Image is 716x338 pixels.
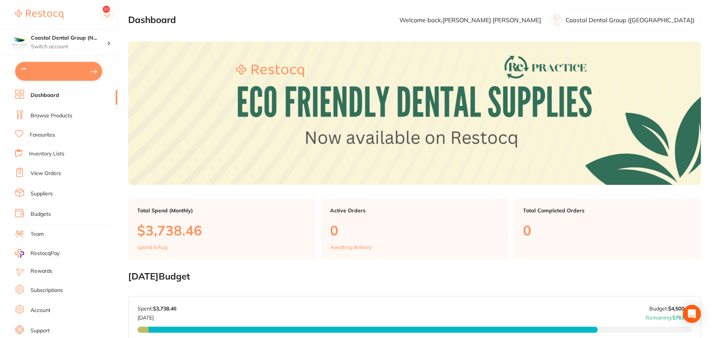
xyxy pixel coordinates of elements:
p: Spent: [138,306,176,312]
p: Welcome back, [PERSON_NAME] [PERSON_NAME] [399,17,541,23]
a: Dashboard [31,92,59,99]
a: Team [31,230,44,238]
p: 0 [330,223,499,238]
img: RestocqPay [15,249,24,258]
a: Inventory Lists [29,150,64,158]
p: Budget: [649,306,692,312]
strong: $3,738.46 [153,305,176,312]
a: Subscriptions [31,287,63,294]
a: Total Spend (Monthly)$3,738.46spend inAug [128,198,315,260]
a: Total Completed Orders0 [514,198,701,260]
img: Dashboard [128,41,701,185]
a: Suppliers [31,190,53,198]
h2: Dashboard [128,15,176,25]
img: Restocq Logo [15,10,63,19]
p: $3,738.46 [137,223,306,238]
img: Coastal Dental Group (Newcastle) [12,35,27,50]
a: Budgets [31,210,51,218]
strong: $761.54 [672,314,692,321]
p: Total Spend (Monthly) [137,207,306,214]
p: 0 [523,223,692,238]
a: Restocq Logo [15,6,63,23]
a: RestocqPay [15,249,60,258]
a: View Orders [31,170,61,177]
a: Support [31,327,50,335]
p: spend in Aug [137,244,167,250]
p: Remaining: [646,312,692,321]
p: Total Completed Orders [523,207,692,214]
a: Favourites [30,131,55,139]
span: RestocqPay [31,250,60,257]
p: Switch account [31,43,107,51]
strong: $4,500.00 [668,305,692,312]
p: [DATE] [138,312,176,321]
p: Coastal Dental Group ([GEOGRAPHIC_DATA]) [566,17,695,23]
a: Active Orders0Awaiting delivery [321,198,508,260]
a: Browse Products [31,112,72,120]
p: Active Orders [330,207,499,214]
p: Awaiting delivery [330,244,372,250]
a: Account [31,307,50,314]
div: Open Intercom Messenger [683,305,701,323]
h2: [DATE] Budget [128,271,701,282]
h4: Coastal Dental Group (Newcastle) [31,34,107,42]
a: Rewards [31,267,52,275]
